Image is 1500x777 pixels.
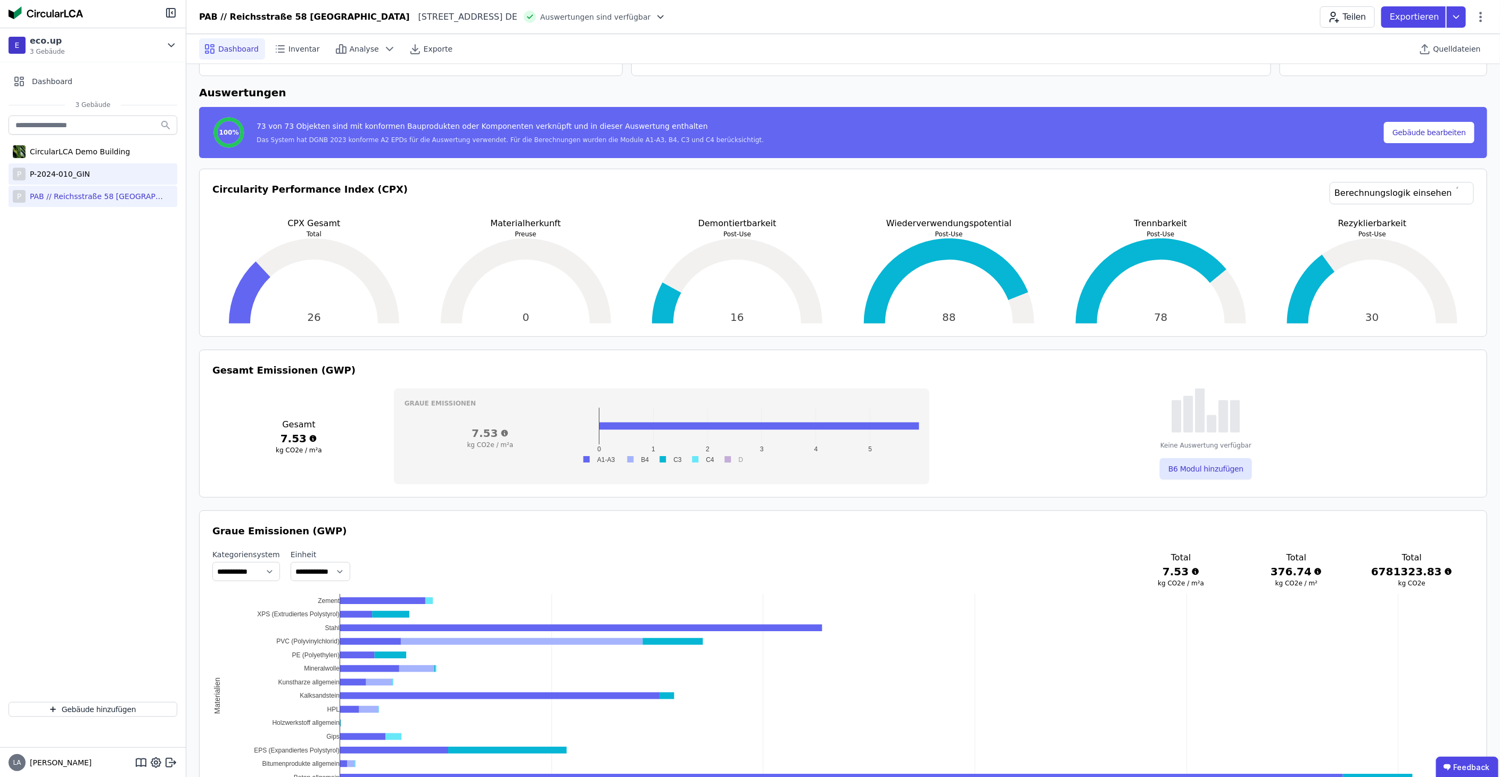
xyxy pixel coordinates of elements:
[1140,564,1222,579] h3: 7.53
[212,363,1474,378] h3: Gesamt Emissionen (GWP)
[212,431,385,446] h3: 7.53
[1384,122,1474,143] button: Gebäude bearbeiten
[1371,564,1453,579] h3: 6781323.83
[350,44,379,54] span: Analyse
[405,399,919,408] h3: Graue Emissionen
[212,230,416,238] p: Total
[13,143,26,160] img: CircularLCA Demo Building
[1160,458,1252,480] button: B6 Modul hinzufügen
[218,44,259,54] span: Dashboard
[257,121,764,136] div: 73 von 73 Objekten sind mit konformen Bauprodukten oder Komponenten verknüpft und in dieser Auswe...
[30,35,65,47] div: eco.up
[212,524,1474,539] h3: Graue Emissionen (GWP)
[30,47,65,56] span: 3 Gebäude
[1059,217,1263,230] p: Trennbarkeit
[219,128,238,137] span: 100%
[13,190,26,203] div: P
[636,217,839,230] p: Demontiertbarkeit
[199,11,410,23] div: PAB // Reichsstraße 58 [GEOGRAPHIC_DATA]
[1330,182,1474,204] a: Berechnungslogik einsehen
[1160,441,1251,450] div: Keine Auswertung verfügbar
[1271,217,1474,230] p: Rezyklierbarkeit
[1172,388,1240,433] img: empty-state
[1059,230,1263,238] p: Post-Use
[212,549,280,560] label: Kategoriensystem
[13,168,26,180] div: P
[1256,551,1337,564] h3: Total
[1390,11,1441,23] p: Exportieren
[424,230,628,238] p: Preuse
[540,12,651,22] span: Auswertungen sind verfügbar
[9,702,177,717] button: Gebäude hinzufügen
[405,426,576,441] h3: 7.53
[424,217,628,230] p: Materialherkunft
[1371,579,1453,588] h3: kg CO2e
[1256,564,1337,579] h3: 376.74
[847,217,1051,230] p: Wiederverwendungspotential
[65,101,121,109] span: 3 Gebäude
[9,37,26,54] div: E
[1271,230,1474,238] p: Post-Use
[636,230,839,238] p: Post-Use
[13,759,21,766] span: LA
[1256,579,1337,588] h3: kg CO2e / m²
[26,146,130,157] div: CircularLCA Demo Building
[410,11,517,23] div: [STREET_ADDRESS] DE
[1371,551,1453,564] h3: Total
[405,441,576,449] h3: kg CO2e / m²a
[424,44,452,54] span: Exporte
[212,182,408,217] h3: Circularity Performance Index (CPX)
[257,136,764,144] div: Das System hat DGNB 2023 konforme A2 EPDs für die Auswertung verwendet. Für die Berechnungen wurd...
[1140,551,1222,564] h3: Total
[212,217,416,230] p: CPX Gesamt
[26,191,164,202] div: PAB // Reichsstraße 58 [GEOGRAPHIC_DATA]
[212,418,385,431] h3: Gesamt
[1433,44,1481,54] span: Quelldateien
[1140,579,1222,588] h3: kg CO2e / m²a
[291,549,350,560] label: Einheit
[847,230,1051,238] p: Post-Use
[9,6,83,19] img: Concular
[289,44,320,54] span: Inventar
[199,85,1487,101] h6: Auswertungen
[32,76,72,87] span: Dashboard
[26,757,92,768] span: [PERSON_NAME]
[212,446,385,454] h3: kg CO2e / m²a
[26,169,90,179] div: P-2024-010_GIN
[1320,6,1375,28] button: Teilen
